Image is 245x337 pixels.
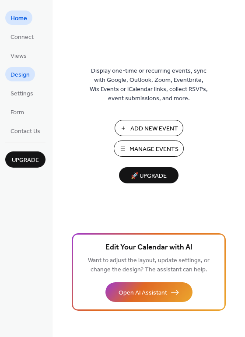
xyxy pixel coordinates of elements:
span: Upgrade [12,156,39,165]
span: Design [10,70,30,80]
a: Settings [5,86,38,100]
span: Connect [10,33,34,42]
button: Manage Events [114,140,184,157]
span: Edit Your Calendar with AI [105,242,192,254]
span: Settings [10,89,33,98]
a: Design [5,67,35,81]
span: Contact Us [10,127,40,136]
button: 🚀 Upgrade [119,167,178,183]
a: Home [5,11,32,25]
span: Display one-time or recurring events, sync with Google, Outlook, Zoom, Eventbrite, Wix Events or ... [90,67,208,103]
span: Views [10,52,27,61]
a: Form [5,105,29,119]
span: 🚀 Upgrade [124,170,173,182]
a: Views [5,48,32,63]
span: Home [10,14,27,23]
span: Open AI Assistant [119,288,167,298]
span: Form [10,108,24,117]
span: Want to adjust the layout, update settings, or change the design? The assistant can help. [88,255,210,276]
button: Add New Event [115,120,183,136]
span: Manage Events [129,145,178,154]
button: Upgrade [5,151,45,168]
a: Connect [5,29,39,44]
a: Contact Us [5,123,45,138]
span: Add New Event [130,124,178,133]
button: Open AI Assistant [105,282,192,302]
